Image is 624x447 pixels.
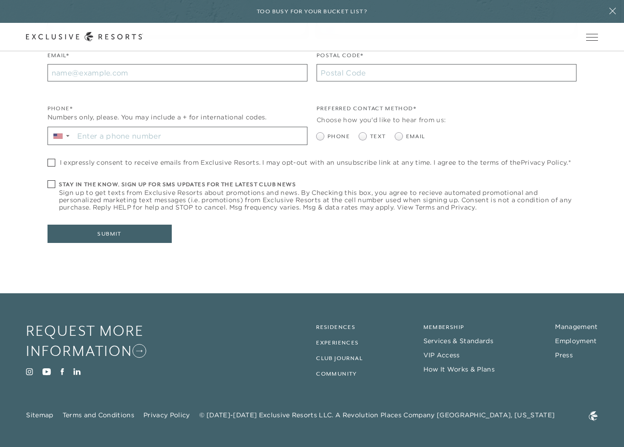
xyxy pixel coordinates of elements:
button: Open navigation [586,34,598,40]
a: Privacy Policy [521,158,566,167]
a: VIP Access [423,351,460,359]
button: Submit [48,225,172,243]
a: Terms and Conditions [63,411,134,419]
div: Phone* [48,104,307,113]
span: ▼ [65,133,71,139]
div: Numbers only, please. You may include a + for international codes. [48,113,307,122]
input: Enter a phone number [74,127,307,145]
a: Privacy Policy [143,411,190,419]
input: name@example.com [48,64,307,81]
a: Experiences [316,339,359,346]
div: Choose how you'd like to hear from us: [317,115,576,125]
span: © [DATE]-[DATE] Exclusive Resorts LLC. A Revolution Places Company [GEOGRAPHIC_DATA], [US_STATE] [199,410,555,420]
a: Club Journal [316,355,363,361]
a: Community [316,371,357,377]
span: Sign up to get texts from Exclusive Resorts about promotions and news. By Checking this box, you ... [59,189,577,211]
iframe: Qualified Messenger [615,438,624,447]
h6: Too busy for your bucket list? [257,7,367,16]
input: Postal Code [317,64,576,81]
a: Press [555,351,573,359]
div: Country Code Selector [48,127,74,145]
a: Request More Information [26,321,182,361]
a: Services & Standards [423,337,493,345]
a: Sitemap [26,411,53,419]
span: Email [406,132,425,141]
h6: Stay in the know. Sign up for sms updates for the latest club news [59,180,577,189]
label: Postal Code* [317,51,364,65]
a: Management [555,323,598,331]
span: Text [370,132,386,141]
a: Membership [423,324,465,330]
label: Email* [48,51,69,65]
a: Employment [555,337,597,345]
span: Phone [328,132,350,141]
span: I expressly consent to receive emails from Exclusive Resorts. I may opt-out with an unsubscribe l... [60,159,571,166]
a: Residences [316,324,355,330]
legend: Preferred Contact Method* [317,104,416,118]
a: How It Works & Plans [423,365,495,373]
